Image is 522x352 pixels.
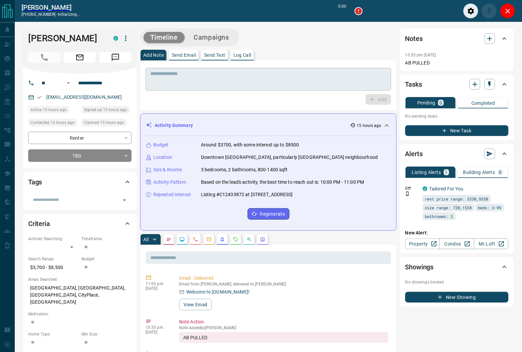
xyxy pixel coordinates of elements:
div: Sun Oct 12 2025 [82,119,132,128]
p: Activity Summary [155,122,193,129]
p: 0 [439,100,442,105]
p: Off [405,185,419,191]
h2: Tasks [405,79,422,90]
svg: Agent Actions [260,237,265,242]
h2: Alerts [405,148,423,159]
a: [EMAIL_ADDRESS][DOMAIN_NAME] [46,94,122,100]
p: Budget: [82,256,132,262]
p: 0:00 [338,3,347,18]
p: Welcome to [DOMAIN_NAME]! [186,289,250,296]
span: Active 15 hours ago [31,106,67,113]
div: Audio Settings [463,3,478,18]
p: Send Text [204,53,225,57]
span: size range: 720,1538 [425,204,472,211]
p: [PHONE_NUMBER] - [21,11,80,17]
p: 10:35 pm [DATE] [405,53,436,57]
p: 10:35 pm [146,325,169,330]
p: Activity Pattern [153,179,186,186]
svg: Calls [193,237,198,242]
p: Send Email [172,53,196,57]
p: New Alert: [405,229,509,236]
p: Search Range: [28,256,78,262]
p: 11:02 pm [146,281,169,286]
button: New Task [405,125,509,136]
div: Close [500,3,515,18]
div: Notes [405,31,509,47]
a: Mr.Loft [474,238,509,249]
p: 3 bedrooms, 2 bathrooms, 800-1400 sqft [201,166,288,173]
span: Email [64,52,96,63]
a: Condos [439,238,474,249]
a: [PERSON_NAME] [21,3,80,11]
p: Add Note [143,53,164,57]
p: 1 [445,170,448,175]
p: Size & Rooms [153,166,182,173]
button: Open [120,195,129,205]
div: Tasks [405,76,509,92]
p: 15 hours ago [357,123,381,129]
p: AB PULLED [405,59,509,67]
p: Based on the lead's activity, the best time to reach out is: 10:00 PM - 11:00 PM [201,179,364,186]
svg: Listing Alerts [220,237,225,242]
div: TBD [28,149,132,162]
div: Mute [482,3,497,18]
div: Sun Oct 12 2025 [28,119,78,128]
span: rent price range: 3330,9350 [425,195,488,202]
h2: Notes [405,33,423,44]
div: Sun Oct 12 2025 [82,106,132,116]
p: Downtown [GEOGRAPHIC_DATA], particularly [GEOGRAPHIC_DATA] neighbourhood [201,154,378,161]
svg: Notes [166,237,171,242]
button: View Email [179,299,212,310]
p: Min Size: [82,331,132,337]
span: Call [28,52,60,63]
p: Around $3700, with some interest up to $8500 [201,141,299,148]
span: Claimed 15 hours ago [84,119,124,126]
span: Message [99,52,132,63]
svg: Emails [206,237,212,242]
p: Pending [417,100,435,105]
p: Email - Delivered [179,275,388,282]
p: Listing Alerts [412,170,441,175]
p: All [143,237,149,242]
div: Activity Summary15 hours ago [146,119,391,132]
svg: Lead Browsing Activity [179,237,185,242]
button: Campaigns [187,32,236,43]
div: AB PULLED [179,332,388,343]
button: Regenerate [248,208,290,220]
a: Property [405,238,440,249]
p: Listing #C12433872 at [STREET_ADDRESS] [201,191,293,198]
p: Email from [PERSON_NAME] delivered to [PERSON_NAME] [179,282,388,287]
p: Motivation: [28,311,132,317]
p: Budget [153,141,169,148]
p: Note Action [179,318,388,325]
button: New Showing [405,292,509,303]
a: Tailored For You [429,186,464,191]
p: $3,700 - $8,500 [28,262,78,273]
p: Log Call [233,53,251,57]
h1: [PERSON_NAME] [28,33,103,44]
h2: Criteria [28,218,50,229]
div: Alerts [405,146,509,162]
span: Contacted 15 hours ago [31,119,74,126]
p: Completed [471,101,495,105]
svg: Push Notification Only [405,191,410,196]
svg: Opportunities [247,237,252,242]
div: condos.ca [423,186,427,191]
span: initializing... [58,12,80,17]
div: Renter [28,132,132,144]
p: Building Alerts [463,170,495,175]
p: Timeframe: [82,236,132,242]
div: Showings [405,259,509,275]
svg: Email Verified [37,95,42,100]
p: Home Type: [28,331,78,337]
h2: Tags [28,177,42,187]
button: Open [64,79,72,87]
span: beds: 3-99 [478,204,502,211]
p: No showings booked [405,279,509,285]
p: Actively Searching: [28,236,78,242]
p: No pending tasks [405,111,509,121]
p: 0 [499,170,502,175]
h2: Showings [405,262,434,272]
p: Areas Searched: [28,276,132,282]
